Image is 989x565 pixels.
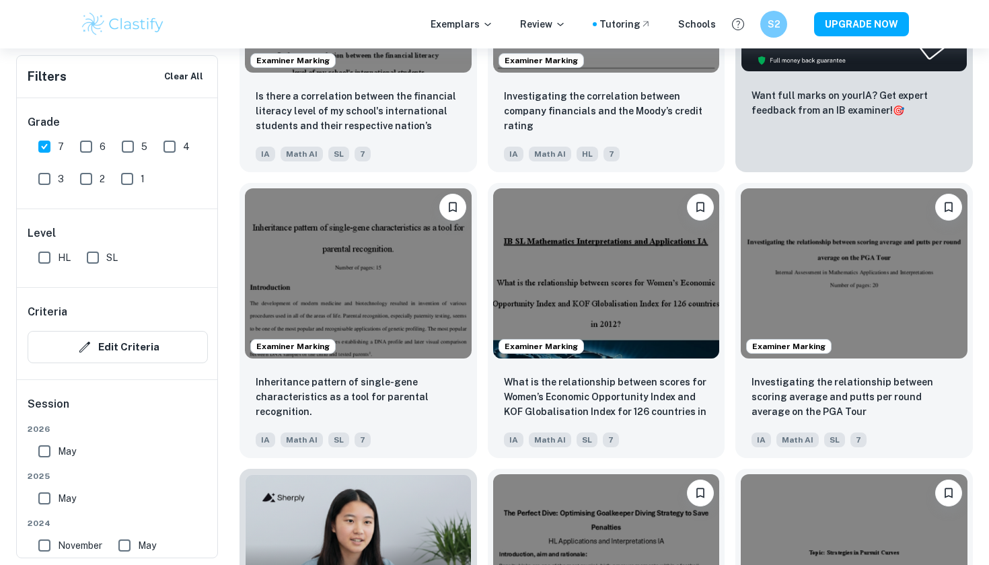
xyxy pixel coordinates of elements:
[28,517,208,529] span: 2024
[504,375,709,420] p: What is the relationship between scores for Women’s Economic Opportunity Index and KOF Globalisat...
[251,54,335,67] span: Examiner Marking
[603,147,620,161] span: 7
[28,225,208,241] h6: Level
[251,340,335,352] span: Examiner Marking
[355,432,371,447] span: 7
[520,17,566,32] p: Review
[58,538,102,553] span: November
[687,194,714,221] button: Bookmark
[245,188,472,358] img: Math AI IA example thumbnail: Inheritance pattern of single-gene chara
[760,11,787,38] button: S2
[727,13,749,36] button: Help and Feedback
[504,89,709,133] p: Investigating the correlation between company financials and the Moody’s credit rating
[529,147,571,161] span: Math AI
[499,54,583,67] span: Examiner Marking
[752,432,771,447] span: IA
[747,340,831,352] span: Examiner Marking
[28,470,208,482] span: 2025
[141,139,147,154] span: 5
[28,331,208,363] button: Edit Criteria
[577,147,598,161] span: HL
[328,147,349,161] span: SL
[735,183,973,457] a: Examiner MarkingBookmarkInvestigating the relationship between scoring average and putts per roun...
[58,250,71,265] span: HL
[28,304,67,320] h6: Criteria
[161,67,207,87] button: Clear All
[814,12,909,36] button: UPGRADE NOW
[752,375,957,419] p: Investigating the relationship between scoring average and putts per round average on the PGA Tour
[776,432,819,447] span: Math AI
[28,67,67,86] h6: Filters
[281,432,323,447] span: Math AI
[766,17,782,32] h6: S2
[603,432,619,447] span: 7
[256,375,461,419] p: Inheritance pattern of single-gene characteristics as a tool for parental recognition.
[100,172,105,186] span: 2
[256,89,461,135] p: Is there a correlation between the financial literacy level of my school's international students...
[58,491,76,506] span: May
[499,340,583,352] span: Examiner Marking
[138,538,156,553] span: May
[328,432,349,447] span: SL
[504,432,523,447] span: IA
[529,432,571,447] span: Math AI
[256,147,275,161] span: IA
[935,194,962,221] button: Bookmark
[28,423,208,435] span: 2026
[935,480,962,506] button: Bookmark
[824,432,845,447] span: SL
[687,480,714,506] button: Bookmark
[281,147,323,161] span: Math AI
[355,147,371,161] span: 7
[106,250,118,265] span: SL
[577,432,597,447] span: SL
[58,139,64,154] span: 7
[28,114,208,130] h6: Grade
[488,183,725,457] a: Examiner MarkingBookmarkWhat is the relationship between scores for Women’s Economic Opportunity ...
[100,139,106,154] span: 6
[80,11,166,38] img: Clastify logo
[850,432,867,447] span: 7
[752,88,957,118] p: Want full marks on your IA ? Get expert feedback from an IB examiner!
[439,194,466,221] button: Bookmark
[141,172,145,186] span: 1
[431,17,493,32] p: Exemplars
[504,147,523,161] span: IA
[599,17,651,32] a: Tutoring
[493,188,720,358] img: Math AI IA example thumbnail: What is the relationship between scores
[256,432,275,447] span: IA
[741,188,967,358] img: Math AI IA example thumbnail: Investigating the relationship between s
[240,183,477,457] a: Examiner MarkingBookmarkInheritance pattern of single-gene characteristics as a tool for parental...
[28,396,208,423] h6: Session
[58,444,76,459] span: May
[678,17,716,32] a: Schools
[58,172,64,186] span: 3
[183,139,190,154] span: 4
[893,105,904,116] span: 🎯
